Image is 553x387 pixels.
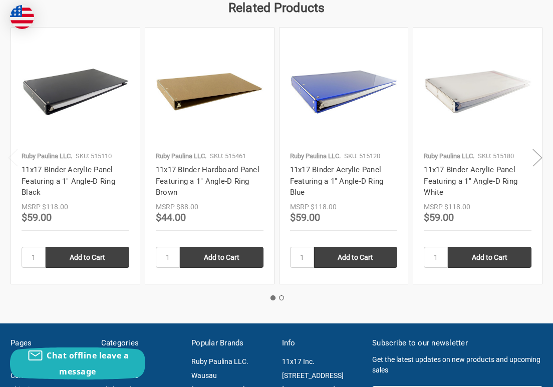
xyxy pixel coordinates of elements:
p: Ruby Paulina LLC. [156,151,206,161]
span: $88.00 [176,203,198,211]
p: SKU: 515110 [76,151,112,161]
h5: Popular Brands [191,337,271,349]
h5: Subscribe to our newsletter [372,337,542,349]
div: MSRP [156,202,175,212]
button: Previous [3,142,23,173]
img: 11x17 Binder Acrylic Panel Featuring a 1" Angle-D Ring Blue [290,38,398,146]
div: MSRP [424,202,443,212]
img: 11x17 Binder Hardboard Panel Featuring a 1" Angle-D Ring Brown [156,38,263,146]
span: $118.00 [311,203,337,211]
button: 2 of 2 [279,295,284,300]
span: $59.00 [424,211,454,223]
span: Chat offline leave a message [47,350,129,377]
img: duty and tax information for United States [10,5,34,29]
input: Add to Cart [448,247,531,268]
a: 11x17 Binder Acrylic Panel Featuring a 1" Angle-D Ring Blue [290,165,384,197]
a: 11x17 Binder Acrylic Panel Featuring a 1" Angle-D Ring Black [22,165,115,197]
span: $59.00 [290,211,320,223]
h5: Pages [11,337,91,349]
a: 11x17 Binder Acrylic Panel Featuring a 1" Angle-D Ring White [424,165,517,197]
h5: Categories [101,337,181,349]
input: Add to Cart [46,247,129,268]
a: Wausau [191,371,217,379]
input: Add to Cart [314,247,398,268]
div: MSRP [22,202,41,212]
img: 11x17 Binder Acrylic Panel Featuring a 1" Angle-D Ring Black [22,38,129,146]
p: SKU: 515461 [210,151,246,161]
img: 11x17 Binder Acrylic Panel Featuring a 1" Angle-D Ring White [424,38,531,146]
p: Get the latest updates on new products and upcoming sales [372,354,542,375]
span: $118.00 [42,203,68,211]
p: SKU: 515180 [478,151,514,161]
h5: Info [282,337,362,349]
button: Chat offline leave a message [10,347,145,379]
input: Add to Cart [180,247,263,268]
p: Ruby Paulina LLC. [290,151,341,161]
p: Ruby Paulina LLC. [424,151,474,161]
div: MSRP [290,202,309,212]
p: SKU: 515120 [344,151,380,161]
button: 1 of 2 [270,295,275,300]
a: 11x17 Binder Hardboard Panel Featuring a 1" Angle-D Ring Brown [156,165,259,197]
span: $44.00 [156,211,186,223]
a: Ruby Paulina LLC. [191,357,248,365]
button: Next [527,142,547,173]
span: $59.00 [22,211,52,223]
p: Ruby Paulina LLC. [22,151,72,161]
span: $118.00 [444,203,470,211]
